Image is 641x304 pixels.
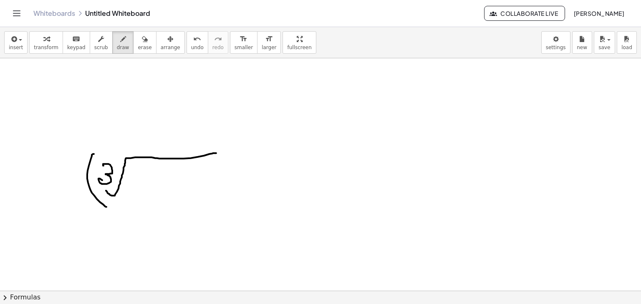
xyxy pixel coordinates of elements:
i: undo [193,34,201,44]
button: new [572,31,592,54]
span: Collaborate Live [491,10,558,17]
button: scrub [90,31,113,54]
span: undo [191,45,204,50]
span: draw [117,45,129,50]
span: redo [212,45,224,50]
button: undoundo [187,31,208,54]
button: format_sizelarger [257,31,281,54]
button: Collaborate Live [484,6,565,21]
a: Whiteboards [33,9,75,17]
button: insert [4,31,28,54]
span: larger [262,45,276,50]
span: scrub [94,45,108,50]
button: transform [29,31,63,54]
span: keypad [67,45,86,50]
button: redoredo [208,31,228,54]
span: fullscreen [287,45,311,50]
span: transform [34,45,58,50]
button: arrange [156,31,185,54]
button: fullscreen [283,31,316,54]
button: [PERSON_NAME] [567,6,631,21]
span: load [621,45,632,50]
i: format_size [240,34,247,44]
i: redo [214,34,222,44]
button: load [617,31,637,54]
button: format_sizesmaller [230,31,257,54]
span: insert [9,45,23,50]
i: keyboard [72,34,80,44]
span: arrange [161,45,180,50]
button: settings [541,31,570,54]
span: new [577,45,587,50]
span: erase [138,45,151,50]
button: keyboardkeypad [63,31,90,54]
button: erase [133,31,156,54]
button: save [594,31,615,54]
span: settings [546,45,566,50]
span: smaller [235,45,253,50]
span: save [598,45,610,50]
button: Toggle navigation [10,7,23,20]
span: [PERSON_NAME] [573,10,624,17]
i: format_size [265,34,273,44]
button: draw [112,31,134,54]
